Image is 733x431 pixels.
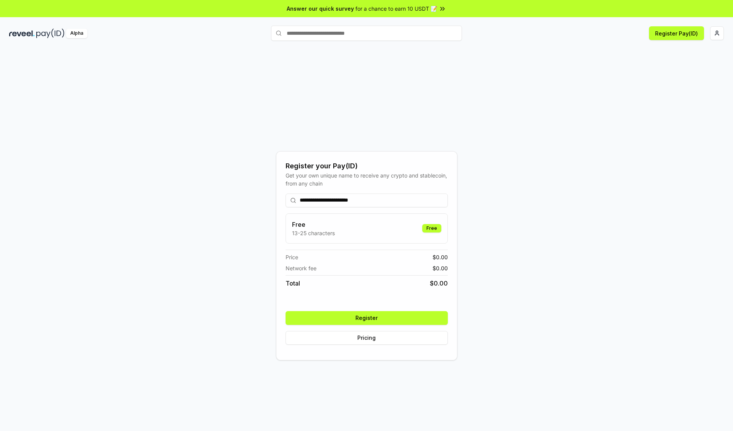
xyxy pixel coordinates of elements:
[286,171,448,187] div: Get your own unique name to receive any crypto and stablecoin, from any chain
[422,224,441,232] div: Free
[9,29,35,38] img: reveel_dark
[433,264,448,272] span: $ 0.00
[649,26,704,40] button: Register Pay(ID)
[292,220,335,229] h3: Free
[286,311,448,325] button: Register
[286,253,298,261] span: Price
[355,5,437,13] span: for a chance to earn 10 USDT 📝
[286,161,448,171] div: Register your Pay(ID)
[292,229,335,237] p: 13-25 characters
[286,279,300,288] span: Total
[430,279,448,288] span: $ 0.00
[433,253,448,261] span: $ 0.00
[36,29,65,38] img: pay_id
[286,331,448,345] button: Pricing
[66,29,87,38] div: Alpha
[287,5,354,13] span: Answer our quick survey
[286,264,316,272] span: Network fee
